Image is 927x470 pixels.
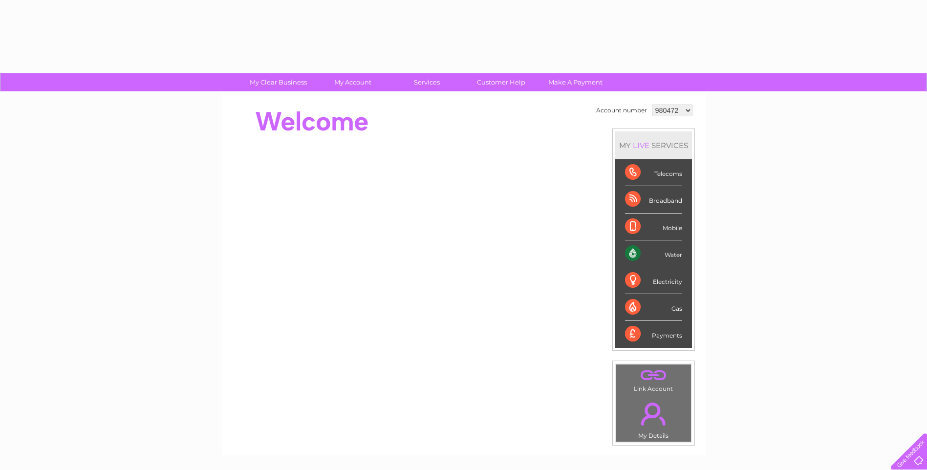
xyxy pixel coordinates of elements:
div: MY SERVICES [615,131,692,159]
a: Services [387,73,467,91]
div: Electricity [625,267,682,294]
div: Telecoms [625,159,682,186]
a: Customer Help [461,73,541,91]
td: Account number [594,102,649,119]
div: Broadband [625,186,682,213]
a: . [619,397,689,431]
div: Payments [625,321,682,347]
div: LIVE [631,141,651,150]
div: Mobile [625,214,682,240]
div: Water [625,240,682,267]
a: . [619,367,689,384]
div: Gas [625,294,682,321]
a: Make A Payment [535,73,616,91]
a: My Account [312,73,393,91]
td: Link Account [616,364,691,395]
a: My Clear Business [238,73,319,91]
td: My Details [616,394,691,442]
